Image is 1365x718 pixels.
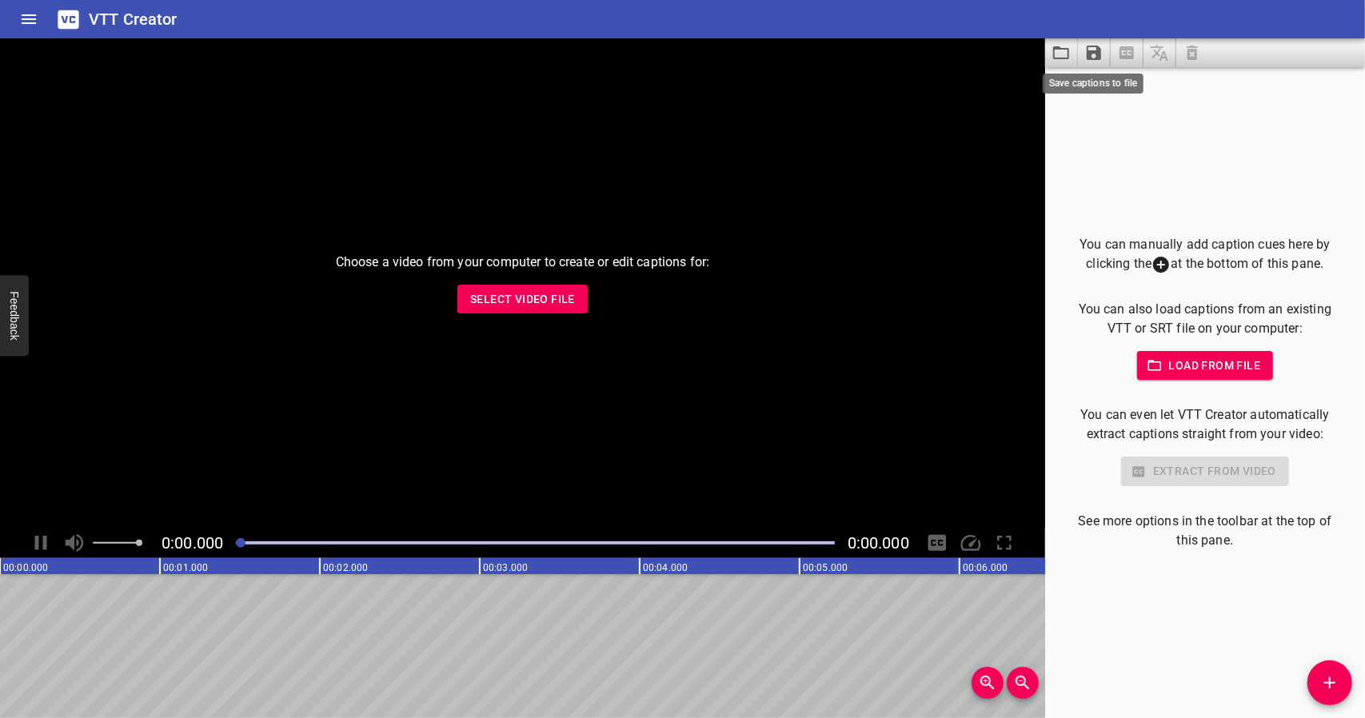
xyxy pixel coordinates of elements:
p: You can also load captions from an existing VTT or SRT file on your computer: [1071,300,1339,338]
button: Zoom In [972,667,1004,699]
div: Hide/Show Captions [922,528,952,558]
text: 00:02.000 [323,562,368,573]
div: Play progress [236,541,835,544]
span: Select Video File [470,289,575,309]
text: 00:04.000 [643,562,688,573]
button: Select Video File [457,285,588,314]
text: 00:06.000 [963,562,1008,573]
text: 00:03.000 [483,562,528,573]
span: Load from file [1150,356,1261,376]
div: Select a video in the pane to the left to use this feature [1071,457,1339,486]
button: Zoom Out [1007,667,1039,699]
text: 00:05.000 [803,562,848,573]
svg: Load captions from file [1052,43,1071,62]
p: You can manually add caption cues here by clicking the at the bottom of this pane. [1071,235,1339,274]
span: Video Duration [848,533,909,552]
button: Add Cue [1307,660,1352,705]
span: Current Time [162,533,223,552]
div: Toggle Full Screen [989,528,1020,558]
p: Choose a video from your computer to create or edit captions for: [336,253,710,272]
button: Load from file [1137,351,1274,381]
p: See more options in the toolbar at the top of this pane. [1071,512,1339,550]
button: Load captions from file [1045,38,1078,67]
h6: VTT Creator [89,6,178,32]
p: You can even let VTT Creator automatically extract captions straight from your video: [1071,405,1339,444]
div: Playback Speed [956,528,986,558]
text: 00:00.000 [3,562,48,573]
text: 00:01.000 [163,562,208,573]
button: Save captions to file [1078,38,1111,67]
